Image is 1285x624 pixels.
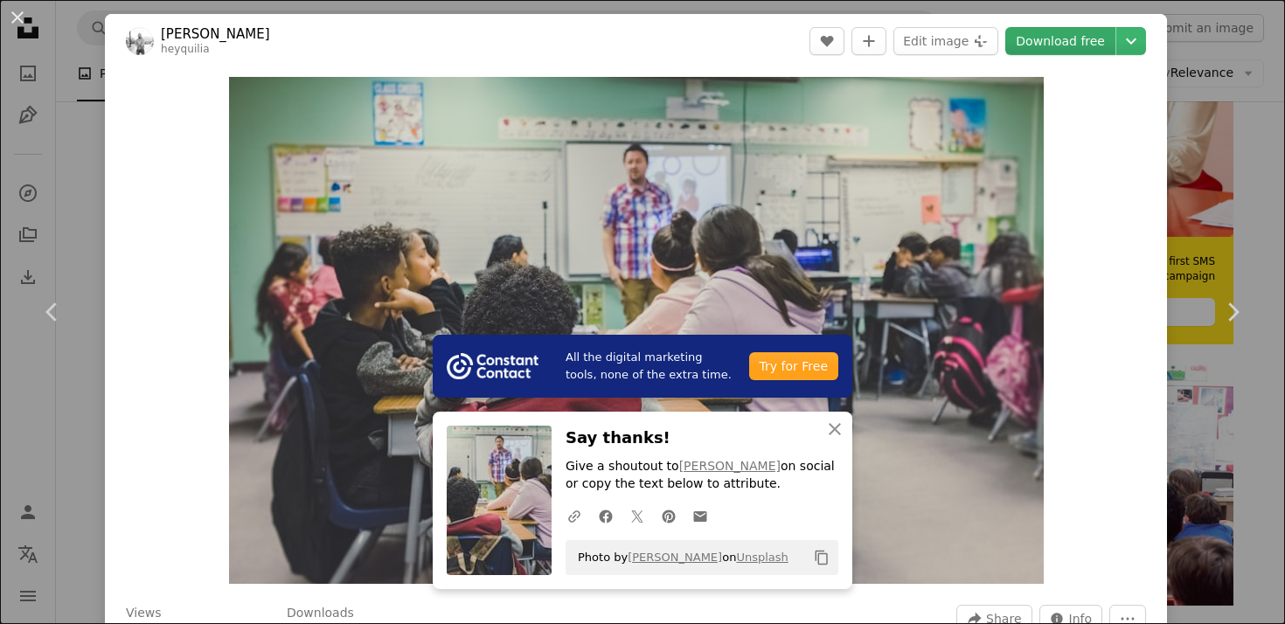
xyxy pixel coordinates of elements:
[679,459,781,473] a: [PERSON_NAME]
[433,335,852,398] a: All the digital marketing tools, none of the extra time.Try for Free
[229,77,1044,584] button: Zoom in on this image
[628,551,722,564] a: [PERSON_NAME]
[851,27,886,55] button: Add to Collection
[229,77,1044,584] img: man and woman sitting on chairs
[566,349,735,384] span: All the digital marketing tools, none of the extra time.
[1005,27,1115,55] a: Download free
[622,498,653,533] a: Share on Twitter
[1180,228,1285,396] a: Next
[893,27,998,55] button: Edit image
[1116,27,1146,55] button: Choose download size
[809,27,844,55] button: Like
[126,27,154,55] img: Go to Kenny Eliason's profile
[807,543,837,572] button: Copy to clipboard
[736,551,788,564] a: Unsplash
[161,25,270,43] a: [PERSON_NAME]
[653,498,684,533] a: Share on Pinterest
[749,352,838,380] div: Try for Free
[566,458,838,493] p: Give a shoutout to on social or copy the text below to attribute.
[447,353,538,379] img: file-1754318165549-24bf788d5b37
[590,498,622,533] a: Share on Facebook
[126,605,162,622] h3: Views
[684,498,716,533] a: Share over email
[569,544,788,572] span: Photo by on
[161,43,210,55] a: heyquilia
[287,605,354,622] h3: Downloads
[566,426,838,451] h3: Say thanks!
